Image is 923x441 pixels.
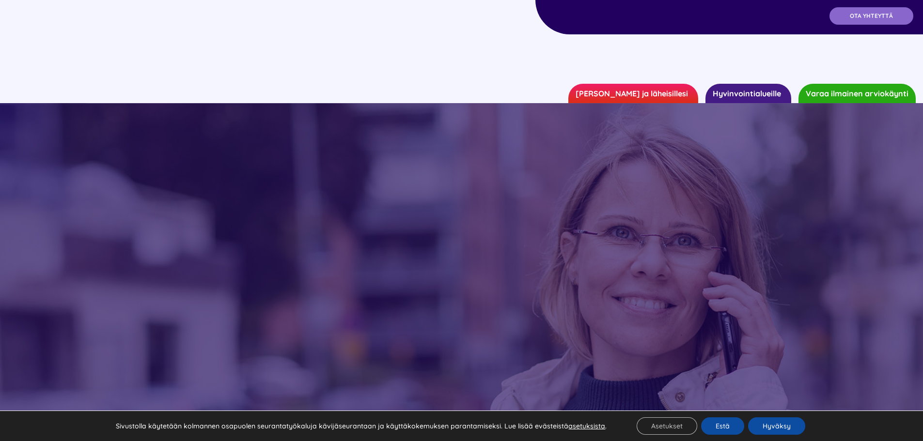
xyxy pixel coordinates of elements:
[568,84,698,103] a: [PERSON_NAME] ja läheisillesi
[568,422,605,430] button: asetuksista
[850,13,893,19] span: OTA YHTEYTTÄ
[829,7,913,25] a: OTA YHTEYTTÄ
[701,417,744,435] button: Estä
[637,417,697,435] button: Asetukset
[748,417,805,435] button: Hyväksy
[705,84,791,103] a: Hyvinvointialueille
[798,84,916,103] a: Varaa ilmainen arviokäynti
[116,422,607,430] p: Sivustolla käytetään kolmannen osapuolen seurantatyökaluja kävijäseurantaan ja käyttäkokemuksen p...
